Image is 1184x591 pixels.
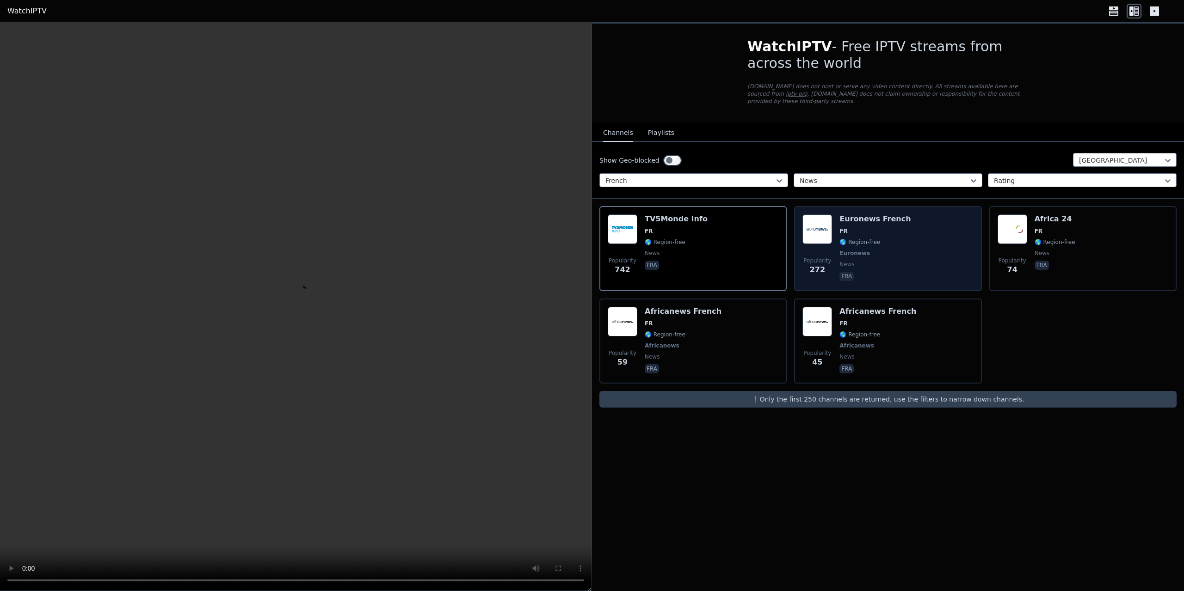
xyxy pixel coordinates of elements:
[802,214,832,244] img: Euronews French
[839,307,916,316] h6: Africanews French
[1035,261,1049,270] p: fra
[839,353,854,360] span: news
[747,83,1029,105] p: [DOMAIN_NAME] does not host or serve any video content directly. All streams available here are s...
[608,307,637,336] img: Africanews French
[839,214,911,224] h6: Euronews French
[839,331,880,338] span: 🌎 Region-free
[1035,250,1049,257] span: news
[603,395,1173,404] p: ❗️Only the first 250 channels are returned, use the filters to narrow down channels.
[747,38,832,55] span: WatchIPTV
[803,257,831,264] span: Popularity
[645,320,653,327] span: FR
[786,91,808,97] a: iptv-org
[839,261,854,268] span: news
[645,353,660,360] span: news
[803,349,831,357] span: Popularity
[645,238,685,246] span: 🌎 Region-free
[839,238,880,246] span: 🌎 Region-free
[645,342,679,349] span: Africanews
[839,320,847,327] span: FR
[1035,214,1075,224] h6: Africa 24
[810,264,825,275] span: 272
[617,357,628,368] span: 59
[839,272,854,281] p: fra
[603,124,633,142] button: Channels
[839,250,870,257] span: Euronews
[645,227,653,235] span: FR
[1035,227,1042,235] span: FR
[645,364,659,373] p: fra
[648,124,674,142] button: Playlists
[645,214,708,224] h6: TV5Monde Info
[802,307,832,336] img: Africanews French
[608,214,637,244] img: TV5Monde Info
[599,156,660,165] label: Show Geo-blocked
[645,331,685,338] span: 🌎 Region-free
[839,342,874,349] span: Africanews
[615,264,630,275] span: 742
[1007,264,1017,275] span: 74
[645,307,721,316] h6: Africanews French
[1035,238,1075,246] span: 🌎 Region-free
[645,261,659,270] p: fra
[839,227,847,235] span: FR
[999,257,1026,264] span: Popularity
[645,250,660,257] span: news
[998,214,1027,244] img: Africa 24
[839,364,854,373] p: fra
[7,6,47,17] a: WatchIPTV
[747,38,1029,72] h1: - Free IPTV streams from across the world
[609,257,636,264] span: Popularity
[609,349,636,357] span: Popularity
[812,357,822,368] span: 45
